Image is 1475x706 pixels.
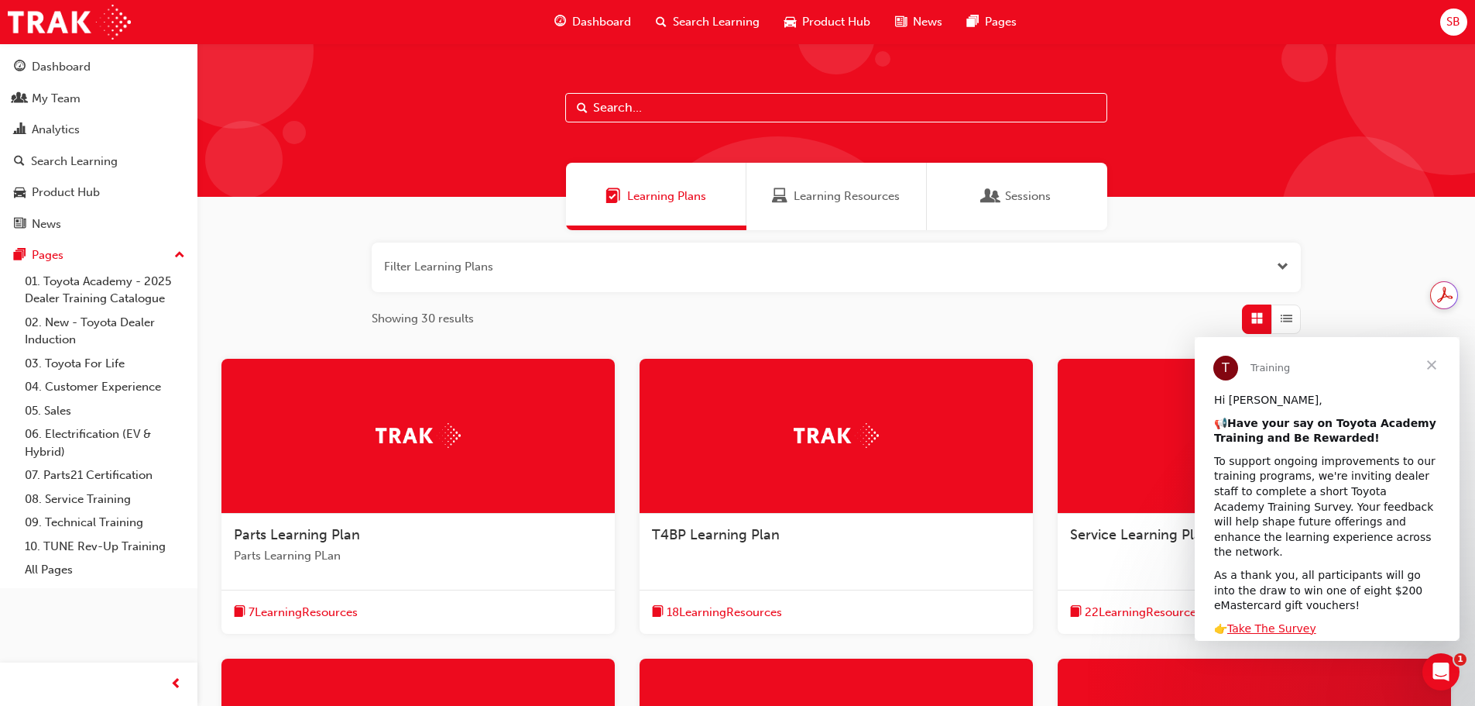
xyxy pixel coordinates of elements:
[32,90,81,108] div: My Team
[577,99,588,117] span: Search
[784,12,796,32] span: car-icon
[234,526,360,543] span: Parts Learning Plan
[14,218,26,232] span: news-icon
[1005,188,1051,205] span: Sessions
[8,5,131,40] img: Trak
[566,163,746,230] a: Learning PlansLearning Plans
[372,310,474,328] span: Showing 30 results
[19,535,191,559] a: 10. TUNE Rev-Up Training
[1277,258,1288,276] button: Open the filter
[1195,337,1460,641] iframe: Intercom live chat message
[174,246,185,266] span: up-icon
[32,121,80,139] div: Analytics
[667,604,782,622] span: 18 Learning Resources
[14,155,25,169] span: search-icon
[14,60,26,74] span: guage-icon
[19,375,191,399] a: 04. Customer Experience
[234,603,245,622] span: book-icon
[1058,359,1451,635] a: TrakService Learning Planbook-icon22LearningResources
[6,84,191,113] a: My Team
[19,487,191,511] a: 08. Service Training
[14,123,26,137] span: chart-icon
[6,210,191,239] a: News
[913,13,942,31] span: News
[32,184,100,201] div: Product Hub
[249,604,358,622] span: 7 Learning Resources
[1070,603,1202,622] button: book-icon22LearningResources
[19,422,191,463] a: 06. Electrification (EV & Hybrid)
[221,359,615,635] a: TrakParts Learning PlanParts Learning PLanbook-icon7LearningResources
[656,12,667,32] span: search-icon
[6,53,191,81] a: Dashboard
[955,6,1029,38] a: pages-iconPages
[31,153,118,170] div: Search Learning
[927,163,1107,230] a: SessionsSessions
[627,188,706,205] span: Learning Plans
[6,50,191,241] button: DashboardMy TeamAnalyticsSearch LearningProduct HubNews
[376,423,461,447] img: Trak
[6,115,191,144] a: Analytics
[1085,604,1202,622] span: 22 Learning Resources
[19,399,191,423] a: 05. Sales
[652,603,782,622] button: book-icon18LearningResources
[234,547,602,565] span: Parts Learning PLan
[14,186,26,200] span: car-icon
[1440,9,1467,36] button: SB
[1422,653,1460,691] iframe: Intercom live chat
[1446,13,1460,31] span: SB
[6,241,191,270] button: Pages
[967,12,979,32] span: pages-icon
[234,603,358,622] button: book-icon7LearningResources
[19,352,191,376] a: 03. Toyota For Life
[1070,603,1082,622] span: book-icon
[6,147,191,176] a: Search Learning
[794,423,879,447] img: Trak
[673,13,760,31] span: Search Learning
[14,249,26,263] span: pages-icon
[32,58,91,76] div: Dashboard
[565,93,1107,122] input: Search...
[1070,526,1210,543] span: Service Learning Plan
[554,12,566,32] span: guage-icon
[542,6,643,38] a: guage-iconDashboard
[170,675,182,694] span: prev-icon
[772,188,787,205] span: Learning Resources
[19,270,191,311] a: 01. Toyota Academy - 2025 Dealer Training Catalogue
[19,511,191,535] a: 09. Technical Training
[794,188,900,205] span: Learning Resources
[572,13,631,31] span: Dashboard
[1281,310,1292,328] span: List
[895,12,907,32] span: news-icon
[772,6,883,38] a: car-iconProduct Hub
[19,311,191,352] a: 02. New - Toyota Dealer Induction
[14,92,26,106] span: people-icon
[605,188,621,205] span: Learning Plans
[640,359,1033,635] a: TrakT4BP Learning Planbook-icon18LearningResources
[746,163,927,230] a: Learning ResourcesLearning Resources
[32,215,61,233] div: News
[883,6,955,38] a: news-iconNews
[32,246,63,264] div: Pages
[19,463,191,487] a: 07. Parts21 Certification
[983,188,999,205] span: Sessions
[652,526,780,543] span: T4BP Learning Plan
[19,558,191,582] a: All Pages
[643,6,772,38] a: search-iconSearch Learning
[6,178,191,207] a: Product Hub
[652,603,664,622] span: book-icon
[1454,653,1466,666] span: 1
[985,13,1017,31] span: Pages
[1251,310,1263,328] span: Grid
